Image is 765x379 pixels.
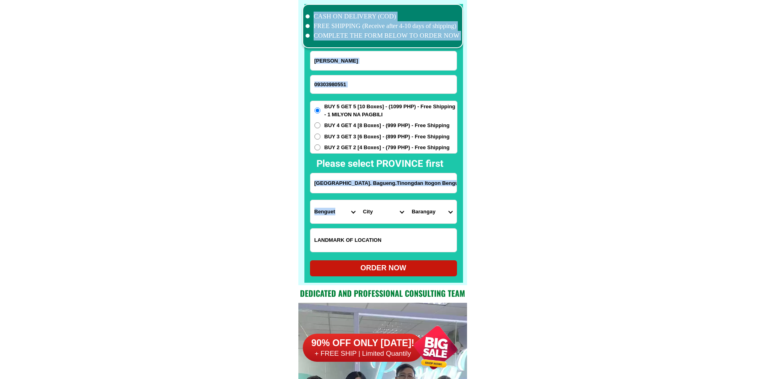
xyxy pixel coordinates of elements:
li: FREE SHIPPING (Receive after 4-10 days of shipping) [306,21,460,31]
input: BUY 4 GET 4 [8 Boxes] - (999 PHP) - Free Shipping [314,122,320,128]
span: BUY 3 GET 3 [6 Boxes] - (899 PHP) - Free Shipping [324,133,450,141]
input: Input phone_number [310,75,457,93]
li: COMPLETE THE FORM BELOW TO ORDER NOW [306,31,460,41]
select: Select district [359,200,408,223]
h6: 90% OFF ONLY [DATE]! [303,337,423,349]
input: BUY 2 GET 2 [4 Boxes] - (799 PHP) - Free Shipping [314,144,320,150]
span: BUY 4 GET 4 [8 Boxes] - (999 PHP) - Free Shipping [324,122,450,130]
input: BUY 5 GET 5 [10 Boxes] - (1099 PHP) - Free Shipping - 1 MILYON NA PAGBILI [314,107,320,113]
h2: Please select PROVINCE first [316,156,530,171]
input: Input LANDMARKOFLOCATION [310,229,457,252]
input: BUY 3 GET 3 [6 Boxes] - (899 PHP) - Free Shipping [314,134,320,140]
div: ORDER NOW [310,263,457,274]
h2: Dedicated and professional consulting team [298,287,467,299]
span: BUY 5 GET 5 [10 Boxes] - (1099 PHP) - Free Shipping - 1 MILYON NA PAGBILI [324,103,457,118]
select: Select commune [408,200,456,223]
li: CASH ON DELIVERY (COD) [306,12,460,21]
input: Input full_name [310,51,457,70]
select: Select province [310,200,359,223]
h6: + FREE SHIP | Limited Quantily [303,349,423,358]
input: Input address [310,173,457,193]
span: BUY 2 GET 2 [4 Boxes] - (799 PHP) - Free Shipping [324,144,450,152]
